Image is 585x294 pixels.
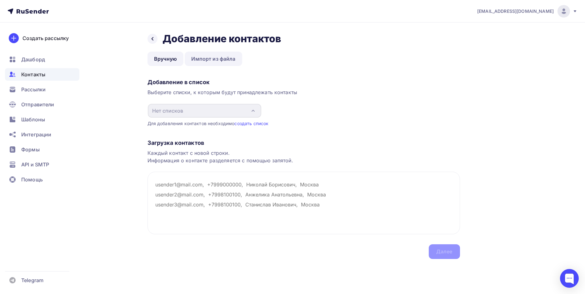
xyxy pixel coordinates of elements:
div: Выберите списки, к которым будут принадлежать контакты [147,89,460,96]
div: Добавление в список [147,79,460,86]
a: Формы [5,143,79,156]
span: Формы [21,146,40,153]
a: Рассылки [5,83,79,96]
div: Для добавления контактов необходимо [147,120,460,127]
a: Отправители [5,98,79,111]
span: [EMAIL_ADDRESS][DOMAIN_NAME] [477,8,554,14]
a: Импорт из файла [185,52,242,66]
span: API и SMTP [21,161,49,168]
span: Интеграции [21,131,51,138]
div: Создать рассылку [22,34,69,42]
span: Telegram [21,276,43,284]
span: Дашборд [21,56,45,63]
div: Нет списков [152,107,183,114]
a: [EMAIL_ADDRESS][DOMAIN_NAME] [477,5,577,18]
a: создать список [234,121,268,126]
a: Шаблоны [5,113,79,126]
span: Помощь [21,176,43,183]
span: Шаблоны [21,116,45,123]
div: Загрузка контактов [147,139,460,147]
span: Отправители [21,101,54,108]
h2: Добавление контактов [162,33,282,45]
a: Вручную [147,52,184,66]
button: Нет списков [147,104,262,118]
span: Рассылки [21,86,46,93]
span: Контакты [21,71,45,78]
a: Контакты [5,68,79,81]
div: Каждый контакт с новой строки. Информация о контакте разделяется с помощью запятой. [147,149,460,164]
a: Дашборд [5,53,79,66]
